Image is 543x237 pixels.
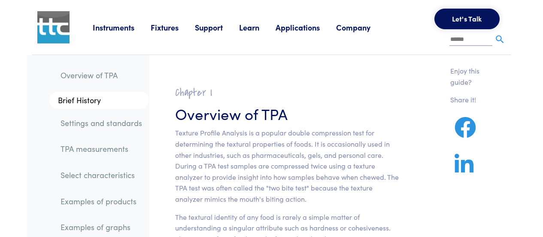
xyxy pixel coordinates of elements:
[450,164,478,175] a: Share on LinkedIn
[276,22,336,33] a: Applications
[54,165,149,185] a: Select characteristics
[175,86,399,99] h2: Chapter I
[54,191,149,211] a: Examples of products
[450,65,491,87] p: Enjoy this guide?
[54,217,149,237] a: Examples of graphs
[54,139,149,159] a: TPA measurements
[175,127,399,204] p: Texture Profile Analysis is a popular double compression test for determining the textural proper...
[54,65,149,85] a: Overview of TPA
[175,103,399,124] h3: Overview of TPA
[336,22,387,33] a: Company
[54,113,149,133] a: Settings and standards
[151,22,195,33] a: Fixtures
[239,22,276,33] a: Learn
[450,94,491,105] p: Share it!
[195,22,239,33] a: Support
[37,11,70,43] img: ttc_logo_1x1_v1.0.png
[93,22,151,33] a: Instruments
[49,92,149,109] a: Brief History
[434,9,500,29] button: Let's Talk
